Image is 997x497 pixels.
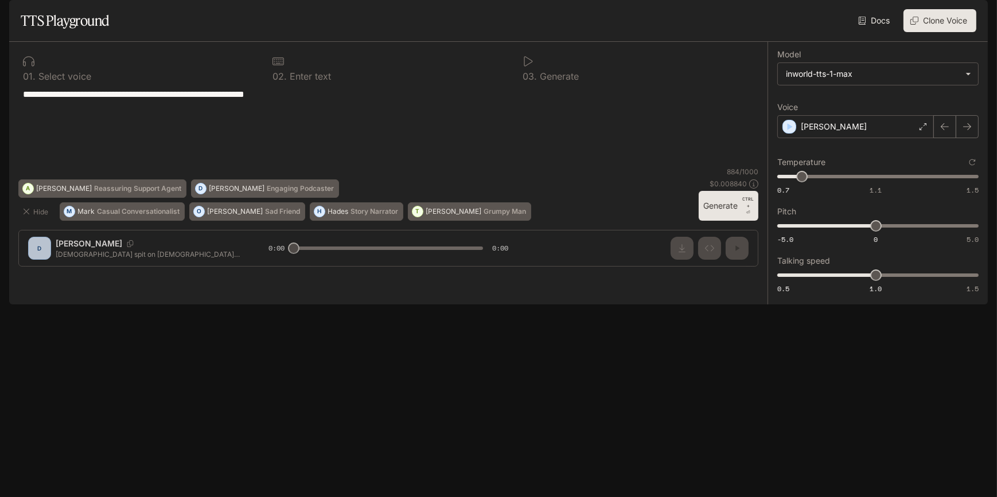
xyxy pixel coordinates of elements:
span: 1.0 [870,284,882,293]
button: T[PERSON_NAME]Grumpy Man [408,202,531,221]
button: MMarkCasual Conversationalist [60,202,185,221]
div: D [196,179,206,198]
p: Generate [537,72,579,81]
span: 1.5 [967,185,979,195]
button: D[PERSON_NAME]Engaging Podcaster [191,179,339,198]
button: Reset to default [966,156,979,169]
p: [PERSON_NAME] [207,208,263,215]
p: CTRL + [742,195,754,209]
div: T [412,202,423,221]
button: Hide [18,202,55,221]
h1: TTS Playground [21,9,110,32]
p: Casual Conversationalist [97,208,180,215]
div: H [314,202,325,221]
div: A [23,179,33,198]
p: Talking speed [777,257,830,265]
span: 5.0 [967,234,979,244]
p: 0 1 . [23,72,36,81]
p: 0 2 . [272,72,287,81]
p: Story Narrator [350,208,398,215]
button: A[PERSON_NAME]Reassuring Support Agent [18,179,186,198]
span: -5.0 [777,234,793,244]
p: Engaging Podcaster [267,185,334,192]
div: O [194,202,204,221]
p: 0 3 . [523,72,537,81]
a: Docs [856,9,894,32]
button: Clone Voice [903,9,976,32]
div: inworld-tts-1-max [786,68,960,80]
p: Temperature [777,158,825,166]
span: 0 [874,234,878,244]
p: Enter text [287,72,331,81]
span: 1.1 [870,185,882,195]
button: O[PERSON_NAME]Sad Friend [189,202,305,221]
p: [PERSON_NAME] [426,208,481,215]
p: Select voice [36,72,91,81]
div: inworld-tts-1-max [778,63,978,85]
p: Voice [777,103,798,111]
p: Reassuring Support Agent [94,185,181,192]
p: [PERSON_NAME] [36,185,92,192]
button: HHadesStory Narrator [310,202,403,221]
p: Sad Friend [265,208,300,215]
span: 1.5 [967,284,979,293]
span: 0.7 [777,185,789,195]
div: M [64,202,75,221]
p: Hades [328,208,348,215]
p: [PERSON_NAME] [801,121,867,132]
p: Pitch [777,208,796,216]
p: Model [777,50,801,58]
p: [PERSON_NAME] [209,185,264,192]
p: Grumpy Man [484,208,526,215]
p: ⏎ [742,195,754,216]
p: Mark [77,208,95,215]
span: 0.5 [777,284,789,293]
button: GenerateCTRL +⏎ [699,191,758,221]
button: open drawer [9,6,29,26]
